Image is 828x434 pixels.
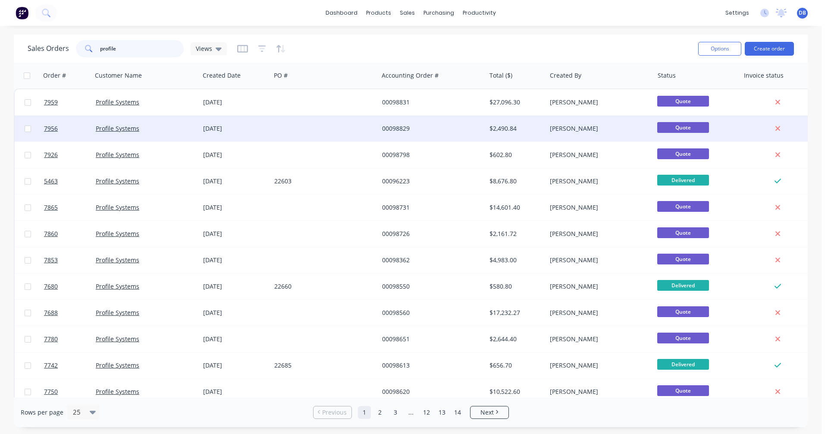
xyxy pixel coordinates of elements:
[203,203,267,212] div: [DATE]
[405,406,417,419] a: Jump forward
[44,379,96,405] a: 7750
[550,151,646,159] div: [PERSON_NAME]
[362,6,395,19] div: products
[657,359,709,370] span: Delivered
[203,387,267,396] div: [DATE]
[489,335,540,343] div: $2,644.40
[96,177,139,185] a: Profile Systems
[274,282,370,291] div: 22660
[550,387,646,396] div: [PERSON_NAME]
[489,308,540,317] div: $17,232.27
[550,124,646,133] div: [PERSON_NAME]
[44,195,96,220] a: 7865
[44,300,96,326] a: 7688
[489,177,540,186] div: $8,676.80
[389,406,402,419] a: Page 3
[657,175,709,186] span: Delivered
[96,151,139,159] a: Profile Systems
[489,124,540,133] div: $2,490.84
[489,387,540,396] div: $10,522.60
[274,71,288,80] div: PO #
[44,142,96,168] a: 7926
[44,230,58,238] span: 7860
[203,308,267,317] div: [DATE]
[203,124,267,133] div: [DATE]
[451,406,464,419] a: Page 14
[382,177,478,186] div: 00096223
[310,406,512,419] ul: Pagination
[382,256,478,264] div: 00098362
[44,256,58,264] span: 7853
[657,96,709,107] span: Quote
[44,177,58,186] span: 5463
[203,98,267,107] div: [DATE]
[550,335,646,343] div: [PERSON_NAME]
[489,256,540,264] div: $4,983.00
[96,230,139,238] a: Profile Systems
[44,274,96,299] a: 7680
[322,408,347,417] span: Previous
[373,406,386,419] a: Page 2
[382,71,439,80] div: Accounting Order #
[44,335,58,343] span: 7780
[657,280,709,291] span: Delivered
[44,247,96,273] a: 7853
[550,203,646,212] div: [PERSON_NAME]
[44,352,96,378] a: 7742
[43,71,66,80] div: Order #
[203,230,267,238] div: [DATE]
[203,177,267,186] div: [DATE]
[44,361,58,370] span: 7742
[44,203,58,212] span: 7865
[274,177,370,186] div: 22603
[44,308,58,317] span: 7688
[657,201,709,212] span: Quote
[321,6,362,19] a: dashboard
[799,9,806,17] span: DB
[657,333,709,343] span: Quote
[420,406,433,419] a: Page 12
[489,203,540,212] div: $14,601.40
[96,124,139,132] a: Profile Systems
[28,44,69,53] h1: Sales Orders
[436,406,448,419] a: Page 13
[550,98,646,107] div: [PERSON_NAME]
[314,408,351,417] a: Previous page
[274,361,370,370] div: 22685
[550,282,646,291] div: [PERSON_NAME]
[470,408,508,417] a: Next page
[203,71,241,80] div: Created Date
[44,124,58,133] span: 7956
[489,71,512,80] div: Total ($)
[44,98,58,107] span: 7959
[44,326,96,352] a: 7780
[657,385,709,396] span: Quote
[395,6,419,19] div: sales
[96,282,139,290] a: Profile Systems
[489,361,540,370] div: $656.70
[550,71,581,80] div: Created By
[745,42,794,56] button: Create order
[744,71,784,80] div: Invoice status
[657,254,709,264] span: Quote
[489,230,540,238] div: $2,161.72
[203,256,267,264] div: [DATE]
[489,98,540,107] div: $27,096.30
[96,256,139,264] a: Profile Systems
[657,122,709,133] span: Quote
[96,203,139,211] a: Profile Systems
[382,282,478,291] div: 00098550
[550,361,646,370] div: [PERSON_NAME]
[95,71,142,80] div: Customer Name
[658,71,676,80] div: Status
[657,227,709,238] span: Quote
[203,282,267,291] div: [DATE]
[382,308,478,317] div: 00098560
[96,387,139,396] a: Profile Systems
[203,361,267,370] div: [DATE]
[382,124,478,133] div: 00098829
[382,230,478,238] div: 00098726
[382,151,478,159] div: 00098798
[358,406,371,419] a: Page 1 is your current page
[382,98,478,107] div: 00098831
